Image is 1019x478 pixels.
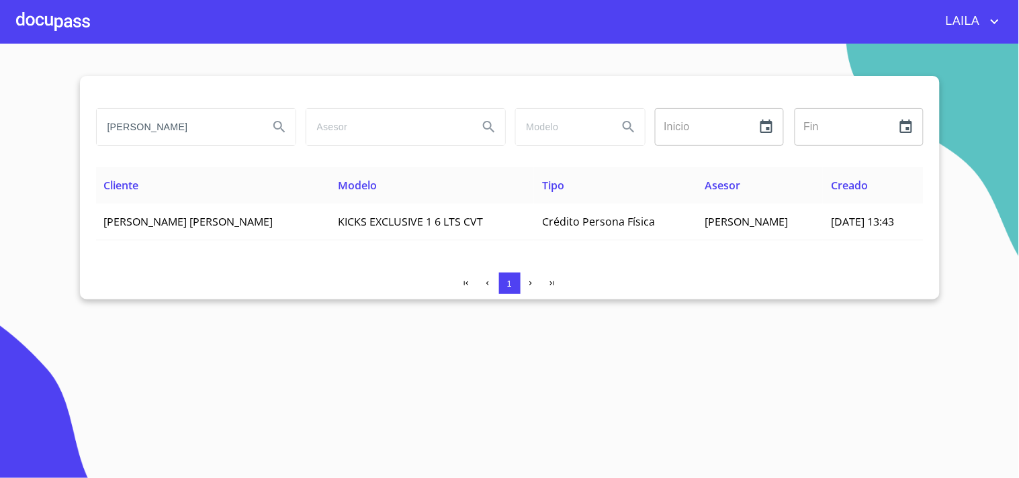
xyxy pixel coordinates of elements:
[613,111,645,143] button: Search
[97,109,258,145] input: search
[936,11,987,32] span: LAILA
[542,178,564,193] span: Tipo
[936,11,1003,32] button: account of current user
[263,111,296,143] button: Search
[499,273,521,294] button: 1
[473,111,505,143] button: Search
[831,214,894,229] span: [DATE] 13:43
[705,178,741,193] span: Asesor
[104,214,273,229] span: [PERSON_NAME] [PERSON_NAME]
[339,178,378,193] span: Modelo
[831,178,868,193] span: Creado
[339,214,484,229] span: KICKS EXCLUSIVE 1 6 LTS CVT
[542,214,655,229] span: Crédito Persona Física
[104,178,139,193] span: Cliente
[306,109,468,145] input: search
[507,279,512,289] span: 1
[705,214,789,229] span: [PERSON_NAME]
[516,109,607,145] input: search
